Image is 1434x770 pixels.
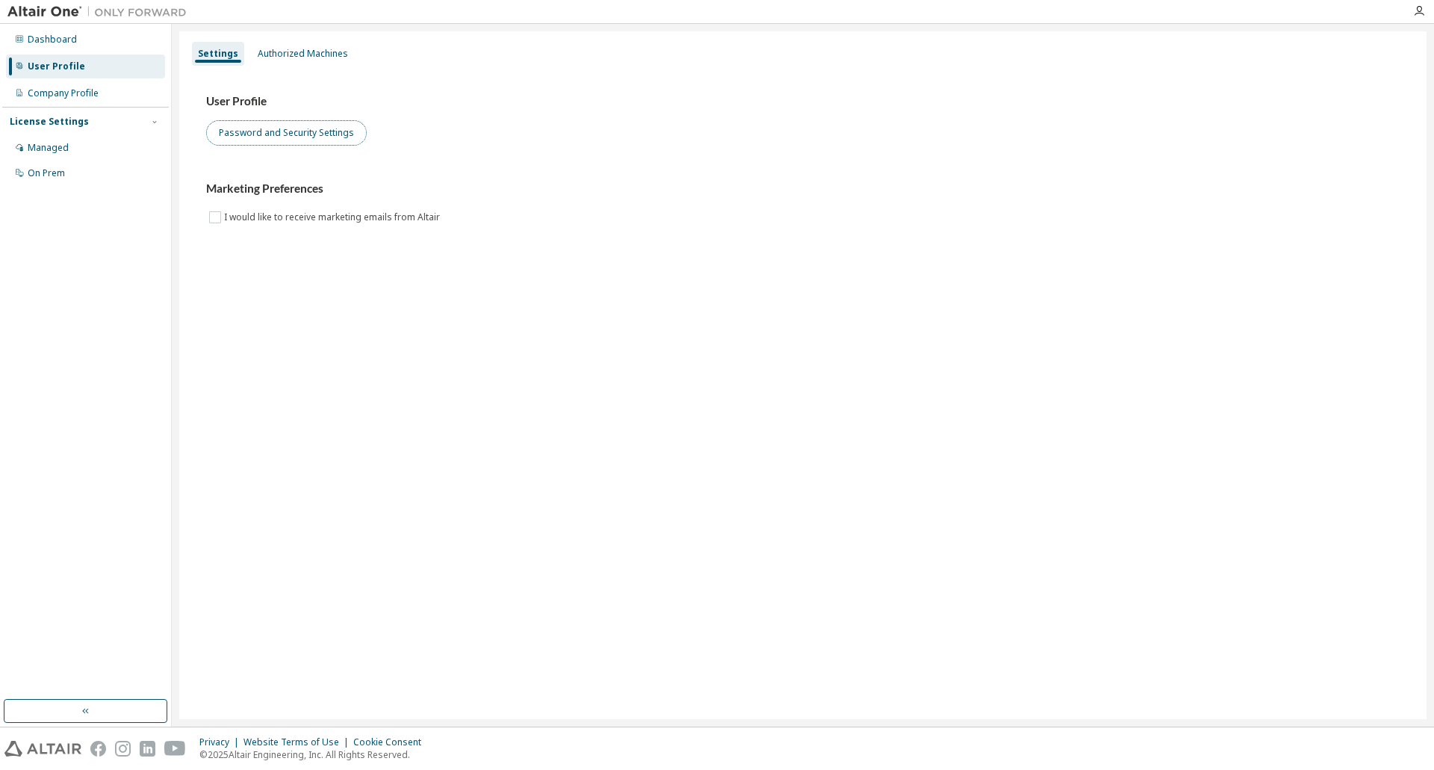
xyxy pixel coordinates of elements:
div: Company Profile [28,87,99,99]
img: linkedin.svg [140,741,155,757]
div: License Settings [10,116,89,128]
button: Password and Security Settings [206,120,367,146]
div: Website Terms of Use [243,736,353,748]
div: Privacy [199,736,243,748]
h3: Marketing Preferences [206,181,1400,196]
div: On Prem [28,167,65,179]
label: I would like to receive marketing emails from Altair [224,208,443,226]
div: Settings [198,48,238,60]
div: Managed [28,142,69,154]
div: Authorized Machines [258,48,348,60]
img: facebook.svg [90,741,106,757]
div: Cookie Consent [353,736,430,748]
img: Altair One [7,4,194,19]
p: © 2025 Altair Engineering, Inc. All Rights Reserved. [199,748,430,761]
img: youtube.svg [164,741,186,757]
img: altair_logo.svg [4,741,81,757]
div: User Profile [28,60,85,72]
h3: User Profile [206,94,1400,109]
div: Dashboard [28,34,77,46]
img: instagram.svg [115,741,131,757]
